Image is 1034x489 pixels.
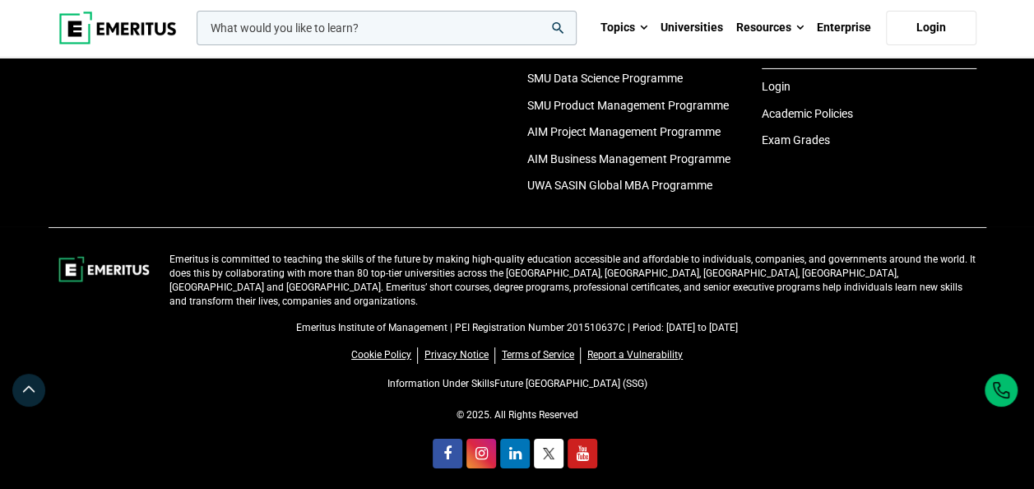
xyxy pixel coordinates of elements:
p: Emeritus Institute of Management | PEI Registration Number 201510637C | Period: [DATE] to [DATE] [58,321,976,335]
a: facebook [433,439,462,468]
a: Report a Vulnerability [587,347,683,363]
a: Privacy Notice [424,347,495,363]
a: Terms of Service [502,347,581,363]
a: UWA SASIN Global MBA Programme [527,179,712,192]
a: AIM Project Management Programme [527,125,721,138]
a: youtube [568,439,597,468]
input: woocommerce-product-search-field-0 [197,11,577,45]
p: © 2025. All Rights Reserved [58,408,976,422]
a: NUS Public Policy Programme [527,45,679,58]
a: linkedin [500,439,530,468]
a: SMU Data Science Programme [527,72,683,85]
a: Exam Grades [762,133,830,147]
a: Information Under SkillsFuture [GEOGRAPHIC_DATA] (SSG) [387,378,647,389]
a: Academic Policies [762,107,853,120]
a: SMU Product Management Programme [527,99,729,112]
img: twitter [543,448,554,459]
a: Login [762,80,791,93]
a: instagram [466,439,496,468]
a: Cookie Policy [351,347,418,363]
img: footer-logo [58,253,150,286]
p: Emeritus is committed to teaching the skills of the future by making high-quality education acces... [169,253,976,308]
a: twitter [534,439,563,468]
a: Login [886,11,976,45]
a: AIM Business Management Programme [527,152,730,165]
